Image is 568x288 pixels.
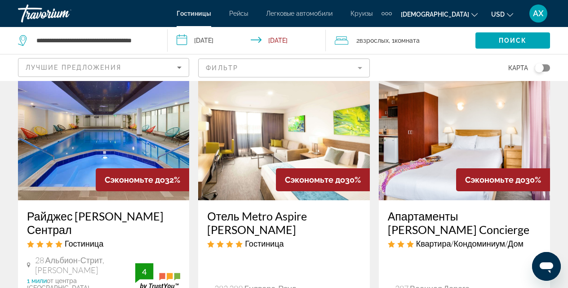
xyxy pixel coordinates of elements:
[401,8,478,21] button: Изменить язык
[475,32,550,49] button: ПОИСК
[198,58,369,78] button: фильтр
[285,175,345,184] span: Сэкономьте до
[533,9,544,18] span: АХ
[135,266,153,277] div: 4
[379,56,550,200] img: Изображение отеля
[401,11,469,18] span: [DEMOGRAPHIC_DATA]
[356,34,389,47] span: 2
[491,11,505,18] span: USD
[26,62,182,73] mat-select: СОРТИРОВКА ПО
[527,4,550,23] button: Меню пользователя
[177,10,211,17] a: Гостиницы
[207,209,360,236] a: Отель Metro Aspire [PERSON_NAME]
[27,277,47,284] span: 1 мили
[508,62,528,74] span: КАРТА
[27,238,180,248] div: 4-звездочный отель
[18,2,108,25] a: Травориум
[27,209,180,236] a: Райджес [PERSON_NAME] Сентрал
[359,37,389,44] span: взрослых
[388,209,541,236] a: Апартаменты [PERSON_NAME] Concierge
[245,238,284,248] span: Гостиница
[456,168,550,191] div: 30%
[168,27,326,54] button: Дата заезда: 2 декабря 2025 года Дата выезда: 4 декабря 2025 года
[388,238,541,248] div: 3-звездочная квартира
[465,175,525,184] span: Сэкономьте до
[416,238,524,248] span: Квартира/Кондоминиум/Дом
[26,64,121,71] span: ЛУЧШИЕ ПРЕДЛОЖЕНИЯ
[65,238,103,248] span: Гостиница
[499,37,527,44] span: ПОИСК
[532,252,561,281] iframe: Кнопка для запуска окна обмена сообщениями
[326,27,475,54] button: Путешественники: 2 взрослых, 0 детей
[528,64,550,72] button: Переключить карту
[382,6,392,21] button: Дополнительные навигационные элементы
[96,168,189,191] div: 32%
[276,168,370,191] div: 30%
[351,10,373,17] a: Круизы
[35,255,136,275] span: 28 Альбион-стрит, [PERSON_NAME]
[105,175,165,184] span: Сэкономьте до
[491,8,513,21] button: Изменить валюту
[198,56,369,200] img: Изображение отеля
[395,37,420,44] span: комната
[389,34,420,47] span: , 1
[229,10,248,17] a: Рейсы
[266,10,333,17] a: Легковые автомобили
[207,238,360,248] div: 4-звездочный отель
[18,56,189,200] img: Изображение отеля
